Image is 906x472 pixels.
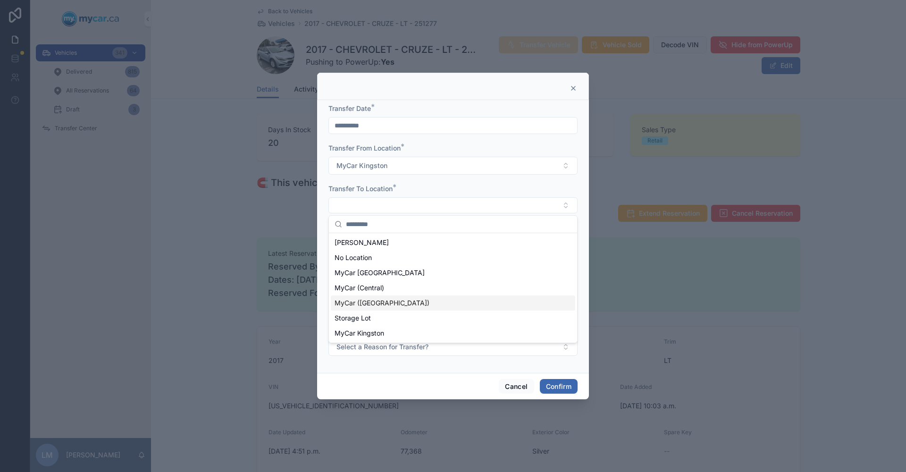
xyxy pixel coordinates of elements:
span: No Location [335,253,372,262]
span: Transfer To Location [328,185,393,193]
div: Suggestions [329,233,577,343]
button: Select Button [328,338,578,356]
span: MyCar ([GEOGRAPHIC_DATA]) [335,298,429,308]
span: MyCar Kingston [336,161,387,170]
span: [PERSON_NAME] [335,238,389,247]
button: Confirm [540,379,578,394]
span: MyCar [GEOGRAPHIC_DATA] [335,268,425,278]
button: Select Button [328,197,578,213]
span: Transfer From Location [328,144,401,152]
button: Cancel [499,379,534,394]
span: Select a Reason for Transfer? [336,342,428,352]
span: Transfer Date [328,104,371,112]
button: Select Button [328,157,578,175]
span: MyCar Kingston [335,329,384,338]
span: Storage Lot [335,313,371,323]
span: MyCar (Central) [335,283,384,293]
